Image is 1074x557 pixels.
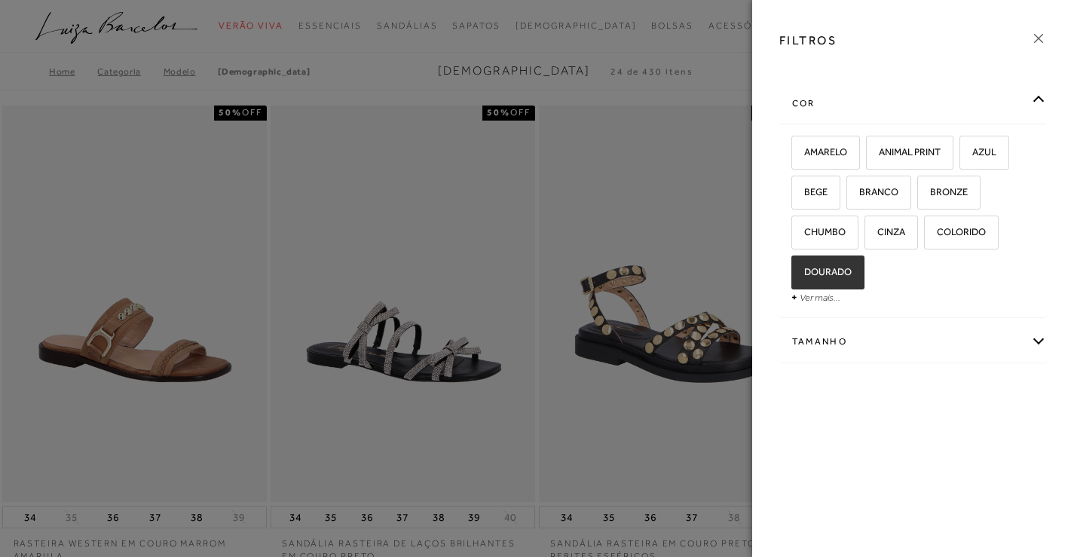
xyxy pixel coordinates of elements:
[961,146,996,158] span: AZUL
[780,322,1047,362] div: Tamanho
[844,187,859,202] input: BRANCO
[793,186,828,197] span: BEGE
[789,267,804,282] input: DOURADO
[789,227,804,242] input: CHUMBO
[866,226,905,237] span: CINZA
[926,226,986,237] span: COLORIDO
[789,147,804,162] input: AMARELO
[864,147,879,162] input: ANIMAL PRINT
[793,146,847,158] span: AMARELO
[791,291,797,303] span: +
[789,187,804,202] input: BEGE
[779,32,837,49] h3: FILTROS
[862,227,877,242] input: CINZA
[922,227,937,242] input: COLORIDO
[793,266,852,277] span: DOURADO
[915,187,930,202] input: BRONZE
[957,147,972,162] input: AZUL
[780,84,1047,124] div: cor
[800,292,840,303] a: Ver mais...
[867,146,941,158] span: ANIMAL PRINT
[793,226,846,237] span: CHUMBO
[919,186,968,197] span: BRONZE
[848,186,898,197] span: BRANCO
